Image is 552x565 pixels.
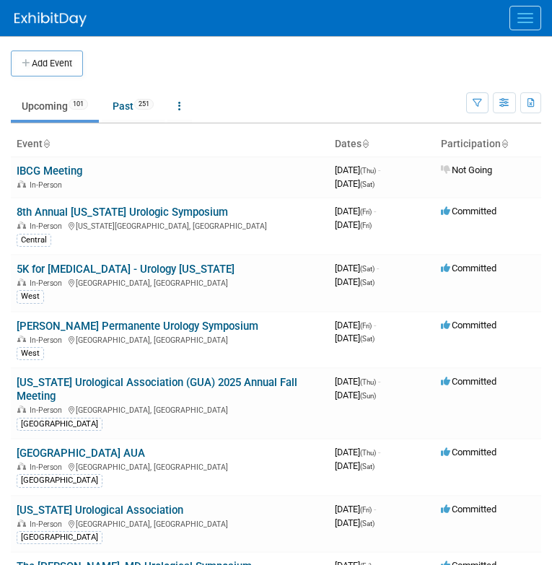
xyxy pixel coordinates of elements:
button: Menu [509,6,541,30]
span: [DATE] [335,504,376,514]
span: Committed [441,320,496,330]
img: In-Person Event [17,279,26,286]
span: [DATE] [335,447,380,457]
span: In-Person [30,336,66,345]
div: [GEOGRAPHIC_DATA], [GEOGRAPHIC_DATA] [17,517,323,529]
span: - [378,165,380,175]
th: Event [11,132,329,157]
div: [GEOGRAPHIC_DATA] [17,474,102,487]
span: Committed [441,504,496,514]
span: [DATE] [335,276,374,287]
span: In-Person [30,406,66,415]
a: IBCG Meeting [17,165,82,178]
a: Sort by Event Name [43,138,50,149]
img: In-Person Event [17,520,26,527]
span: (Sat) [360,180,374,188]
a: [GEOGRAPHIC_DATA] AUA [17,447,145,460]
span: (Fri) [360,506,372,514]
span: (Fri) [360,222,372,229]
div: [GEOGRAPHIC_DATA] [17,531,102,544]
span: [DATE] [335,206,376,216]
span: 251 [134,99,154,110]
span: - [378,376,380,387]
span: [DATE] [335,178,374,189]
span: - [374,206,376,216]
span: - [378,447,380,457]
span: [DATE] [335,517,374,528]
a: Upcoming101 [11,92,99,120]
a: 8th Annual [US_STATE] Urologic Symposium [17,206,228,219]
span: (Fri) [360,322,372,330]
span: (Fri) [360,208,372,216]
span: [DATE] [335,320,376,330]
button: Add Event [11,51,83,76]
span: - [377,263,379,273]
span: (Sat) [360,520,374,527]
span: 101 [69,99,88,110]
span: In-Person [30,463,66,472]
span: In-Person [30,520,66,529]
div: [GEOGRAPHIC_DATA], [GEOGRAPHIC_DATA] [17,333,323,345]
div: [GEOGRAPHIC_DATA], [GEOGRAPHIC_DATA] [17,460,323,472]
span: (Thu) [360,449,376,457]
span: (Sat) [360,265,374,273]
div: [GEOGRAPHIC_DATA], [GEOGRAPHIC_DATA] [17,403,323,415]
span: (Thu) [360,378,376,386]
a: Sort by Participation Type [501,138,508,149]
img: In-Person Event [17,222,26,229]
span: In-Person [30,279,66,288]
img: In-Person Event [17,463,26,470]
th: Dates [329,132,435,157]
span: (Sat) [360,335,374,343]
div: [GEOGRAPHIC_DATA] [17,418,102,431]
span: [DATE] [335,460,374,471]
span: In-Person [30,180,66,190]
span: (Sat) [360,463,374,470]
span: In-Person [30,222,66,231]
div: [GEOGRAPHIC_DATA], [GEOGRAPHIC_DATA] [17,276,323,288]
a: [US_STATE] Urological Association (GUA) 2025 Annual Fall Meeting [17,376,297,403]
span: (Sat) [360,279,374,286]
span: [DATE] [335,219,372,230]
span: Committed [441,447,496,457]
th: Participation [435,132,541,157]
span: - [374,320,376,330]
span: [DATE] [335,376,380,387]
div: West [17,290,44,303]
span: (Sun) [360,392,376,400]
span: Committed [441,376,496,387]
span: [DATE] [335,263,379,273]
span: - [374,504,376,514]
a: [US_STATE] Urological Association [17,504,183,517]
img: In-Person Event [17,180,26,188]
img: In-Person Event [17,406,26,413]
a: 5K for [MEDICAL_DATA] - Urology [US_STATE] [17,263,235,276]
div: Central [17,234,51,247]
a: [PERSON_NAME] Permanente Urology Symposium [17,320,258,333]
span: Committed [441,263,496,273]
div: [US_STATE][GEOGRAPHIC_DATA], [GEOGRAPHIC_DATA] [17,219,323,231]
span: [DATE] [335,165,380,175]
img: In-Person Event [17,336,26,343]
span: (Thu) [360,167,376,175]
span: Committed [441,206,496,216]
a: Sort by Start Date [362,138,369,149]
span: [DATE] [335,390,376,400]
div: West [17,347,44,360]
span: Not Going [441,165,492,175]
span: [DATE] [335,333,374,343]
img: ExhibitDay [14,12,87,27]
a: Past251 [102,92,165,120]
